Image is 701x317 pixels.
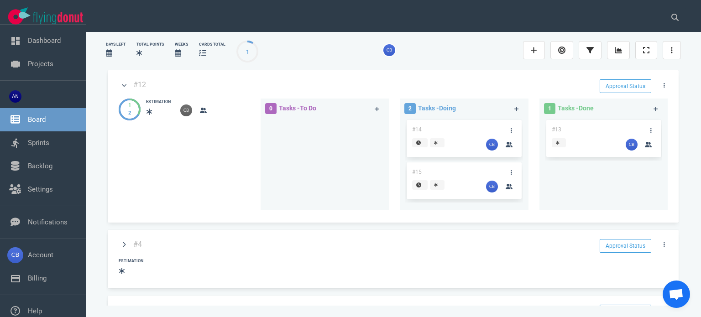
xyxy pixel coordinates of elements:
img: 26 [486,181,498,192]
span: 2 [404,103,416,114]
span: 0 [265,103,277,114]
button: Approval Status [600,79,651,93]
div: Weeks [175,42,188,47]
div: Estimation [146,99,171,105]
span: Tasks - Doing [418,104,456,112]
span: 1 [544,103,555,114]
div: Estimation [119,258,143,265]
a: #9 [133,306,142,314]
div: 1 [128,102,131,109]
a: Notifications [28,218,68,226]
img: 26 [383,44,395,56]
a: Dashboard [28,36,61,45]
span: #13 [552,126,561,133]
a: Settings [28,185,53,193]
span: Tasks - Done [558,104,594,112]
a: #4 [133,240,142,249]
img: 26 [486,139,498,151]
a: Account [28,251,53,259]
button: Approval Status [600,239,651,253]
a: Board [28,115,46,124]
div: Total Points [136,42,164,47]
a: Billing [28,274,47,282]
span: #15 [412,169,422,175]
div: cards total [199,42,225,47]
img: 26 [180,104,192,116]
a: Help [28,307,42,315]
a: Projects [28,60,53,68]
a: #12 [133,80,146,89]
a: Backlog [28,162,52,170]
img: 26 [626,139,638,151]
span: #14 [412,126,422,133]
div: Open chat [663,281,690,308]
span: Tasks - To Do [279,104,316,112]
a: Sprints [28,139,49,147]
div: 2 [128,109,131,117]
img: Flying Donut text logo [33,12,83,24]
div: days left [106,42,126,47]
div: 1 [246,47,249,56]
